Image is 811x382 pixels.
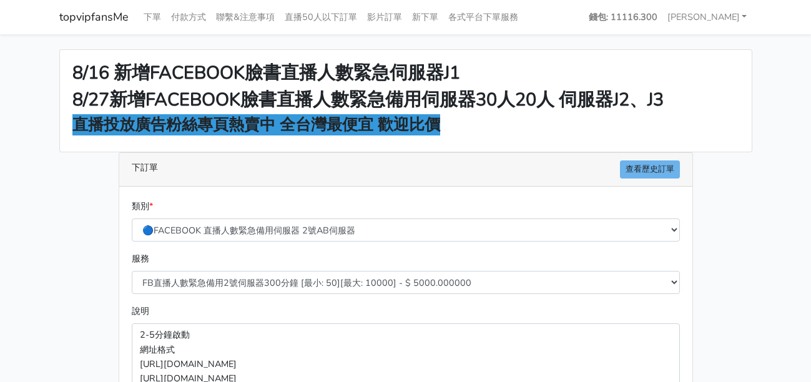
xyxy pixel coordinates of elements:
label: 服務 [132,252,149,266]
a: 下單 [139,5,166,29]
strong: 8/27新增FACEBOOK臉書直播人數緊急備用伺服器30人20人 伺服器J2、J3 [72,87,664,112]
strong: 直播投放廣告粉絲專頁熱賣中 全台灣最便宜 歡迎比價 [72,114,440,135]
label: 類別 [132,199,153,213]
label: 說明 [132,304,149,318]
a: [PERSON_NAME] [662,5,752,29]
a: 付款方式 [166,5,211,29]
strong: 8/16 新增FACEBOOK臉書直播人數緊急伺服器J1 [72,61,460,85]
div: 下訂單 [119,153,692,187]
a: 直播50人以下訂單 [280,5,362,29]
a: 影片訂單 [362,5,407,29]
strong: 錢包: 11116.300 [589,11,657,23]
a: topvipfansMe [59,5,129,29]
a: 各式平台下單服務 [443,5,523,29]
a: 錢包: 11116.300 [584,5,662,29]
a: 新下單 [407,5,443,29]
a: 查看歷史訂單 [620,160,680,179]
a: 聯繫&注意事項 [211,5,280,29]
